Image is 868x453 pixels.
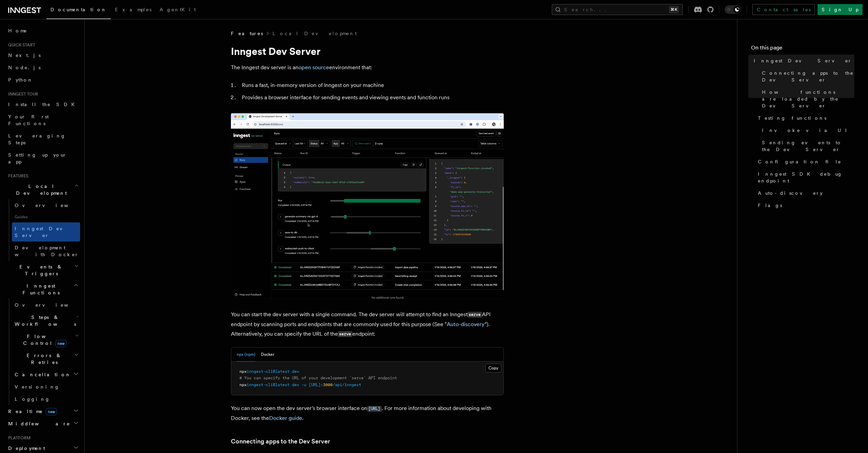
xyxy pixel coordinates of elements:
span: Inngest SDK debug endpoint [758,171,854,184]
span: dev [292,382,299,387]
button: Inngest Functions [5,280,80,299]
a: Documentation [46,2,111,19]
span: npx [239,382,247,387]
button: Middleware [5,418,80,430]
a: AgentKit [156,2,200,18]
span: Middleware [5,420,70,427]
span: Python [8,77,33,83]
span: Your first Functions [8,114,49,126]
button: Events & Triggers [5,261,80,280]
a: Invoke via UI [759,124,854,136]
span: Auto-discovery [758,190,823,196]
button: Docker [261,348,274,362]
span: Documentation [50,7,107,12]
p: You can now open the dev server's browser interface on . For more information about developing wi... [231,404,504,423]
span: Next.js [8,53,41,58]
a: Docker guide [269,415,302,421]
span: Versioning [15,384,60,390]
a: Connecting apps to the Dev Server [759,67,854,86]
span: Leveraging Steps [8,133,66,145]
span: Home [8,27,27,34]
span: Overview [15,203,85,208]
span: Flow Control [12,333,75,347]
span: Inngest Dev Server [754,57,852,64]
button: npx (npm) [237,348,255,362]
a: Development with Docker [12,242,80,261]
a: Install the SDK [5,98,80,111]
a: Sending events to the Dev Server [759,136,854,156]
button: Flow Controlnew [12,330,80,349]
button: Cancellation [12,368,80,381]
p: You can start the dev server with a single command. The dev server will attempt to find an Innges... [231,310,504,339]
img: Dev Server Demo [231,113,504,299]
a: Overview [12,199,80,211]
a: Next.js [5,49,80,61]
span: Guides [12,211,80,222]
span: Configuration file [758,158,841,165]
a: Inngest Dev Server [12,222,80,242]
code: serve [468,312,482,318]
a: Auto-discovery [755,187,854,199]
span: Overview [15,302,85,308]
span: -u [301,382,306,387]
span: Events & Triggers [5,263,74,277]
a: Node.js [5,61,80,74]
h1: Inngest Dev Server [231,45,504,57]
span: Platform [5,435,31,441]
li: Provides a browser interface for sending events and viewing events and function runs [240,93,504,102]
a: Python [5,74,80,86]
span: /api/inngest [333,382,361,387]
span: Cancellation [12,371,71,378]
code: serve [338,331,352,337]
span: inngest-cli@latest [247,382,290,387]
span: # You can specify the URL of your development `serve` API endpoint [239,376,397,380]
span: Errors & Retries [12,352,74,366]
span: Setting up your app [8,152,67,164]
span: Connecting apps to the Dev Server [762,70,854,83]
span: Install the SDK [8,102,79,107]
kbd: ⌘K [669,6,679,13]
span: new [55,340,67,347]
code: [URL] [367,406,382,412]
span: Inngest tour [5,91,38,97]
a: Local Development [273,30,357,37]
p: The Inngest dev server is an environment that: [231,63,504,72]
span: Inngest Functions [5,282,74,296]
span: Sending events to the Dev Server [762,139,854,153]
span: Flags [758,202,782,209]
button: Search...⌘K [552,4,683,15]
a: [URL] [367,405,382,411]
span: dev [292,369,299,374]
div: Inngest Functions [5,299,80,405]
span: Testing functions [758,115,826,121]
span: Steps & Workflows [12,314,76,327]
a: Auto-discovery [447,321,485,327]
a: open source [298,64,329,71]
a: Leveraging Steps [5,130,80,149]
button: Local Development [5,180,80,199]
a: Home [5,25,80,37]
span: Features [5,173,28,179]
a: Logging [12,393,80,405]
a: Your first Functions [5,111,80,130]
li: Runs a fast, in-memory version of Inngest on your machine [240,81,504,90]
a: Setting up your app [5,149,80,168]
span: inngest-cli@latest [247,369,290,374]
span: Local Development [5,183,74,196]
a: Overview [12,299,80,311]
span: Inngest Dev Server [15,226,73,238]
a: Flags [755,199,854,211]
span: How functions are loaded by the Dev Server [762,89,854,109]
span: Features [231,30,263,37]
span: [URL]: [309,382,323,387]
a: Versioning [12,381,80,393]
span: Examples [115,7,151,12]
a: Connecting apps to the Dev Server [231,437,330,446]
span: Logging [15,396,50,402]
a: Configuration file [755,156,854,168]
span: AgentKit [160,7,196,12]
span: Invoke via UI [762,127,853,134]
a: How functions are loaded by the Dev Server [759,86,854,112]
span: Quick start [5,42,35,48]
span: Realtime [5,408,57,415]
